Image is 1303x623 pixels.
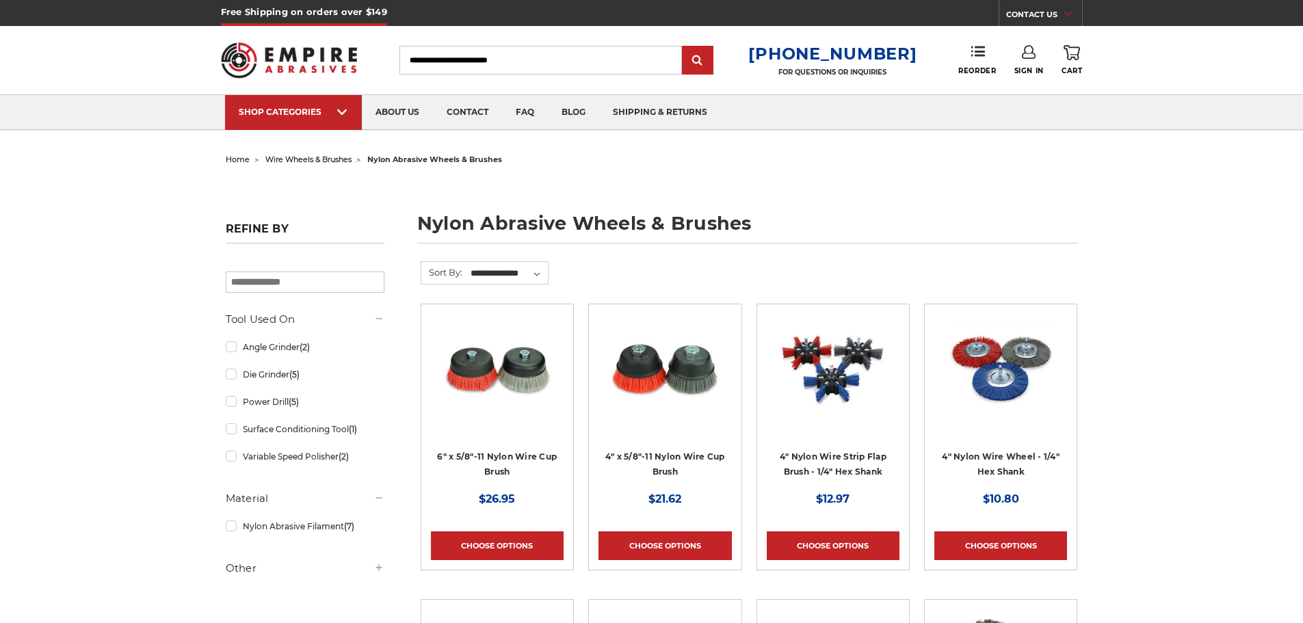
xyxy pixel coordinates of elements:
[1014,66,1044,75] span: Sign In
[548,95,599,130] a: blog
[226,445,384,468] a: Variable Speed Polisher
[934,531,1067,560] a: Choose Options
[778,314,888,423] img: 4 inch strip flap brush
[648,492,681,505] span: $21.62
[1062,66,1082,75] span: Cart
[767,314,899,447] a: 4 inch strip flap brush
[265,155,352,164] a: wire wheels & brushes
[598,314,731,447] a: 4" x 5/8"-11 Nylon Wire Cup Brushes
[748,44,917,64] a: [PHONE_NUMBER]
[942,451,1059,477] a: 4" Nylon Wire Wheel - 1/4" Hex Shank
[684,47,711,75] input: Submit
[599,95,721,130] a: shipping & returns
[226,155,250,164] a: home
[300,342,310,352] span: (2)
[605,451,725,477] a: 4" x 5/8"-11 Nylon Wire Cup Brush
[431,531,564,560] a: Choose Options
[610,314,720,423] img: 4" x 5/8"-11 Nylon Wire Cup Brushes
[349,424,357,434] span: (1)
[958,45,996,75] a: Reorder
[1062,45,1082,75] a: Cart
[479,492,515,505] span: $26.95
[221,34,358,87] img: Empire Abrasives
[816,492,850,505] span: $12.97
[958,66,996,75] span: Reorder
[431,314,564,447] a: 6" x 5/8"-11 Nylon Wire Wheel Cup Brushes
[226,362,384,386] a: Die Grinder
[226,222,384,243] h5: Refine by
[226,335,384,359] a: Angle Grinder
[226,417,384,441] a: Surface Conditioning Tool
[946,314,1055,423] img: 4 inch nylon wire wheel for drill
[339,451,349,462] span: (2)
[289,369,300,380] span: (5)
[437,451,557,477] a: 6" x 5/8"-11 Nylon Wire Cup Brush
[226,311,384,328] h5: Tool Used On
[362,95,433,130] a: about us
[421,262,462,282] label: Sort By:
[226,390,384,414] a: Power Drill
[443,314,552,423] img: 6" x 5/8"-11 Nylon Wire Wheel Cup Brushes
[502,95,548,130] a: faq
[983,492,1019,505] span: $10.80
[780,451,886,477] a: 4" Nylon Wire Strip Flap Brush - 1/4" Hex Shank
[367,155,502,164] span: nylon abrasive wheels & brushes
[934,314,1067,447] a: 4 inch nylon wire wheel for drill
[1006,7,1082,26] a: CONTACT US
[469,263,548,284] select: Sort By:
[226,490,384,507] h5: Material
[598,531,731,560] a: Choose Options
[417,214,1078,243] h1: nylon abrasive wheels & brushes
[344,521,354,531] span: (7)
[289,397,299,407] span: (5)
[239,107,348,117] div: SHOP CATEGORIES
[433,95,502,130] a: contact
[226,560,384,576] h5: Other
[226,514,384,538] a: Nylon Abrasive Filament
[767,531,899,560] a: Choose Options
[748,68,917,77] p: FOR QUESTIONS OR INQUIRIES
